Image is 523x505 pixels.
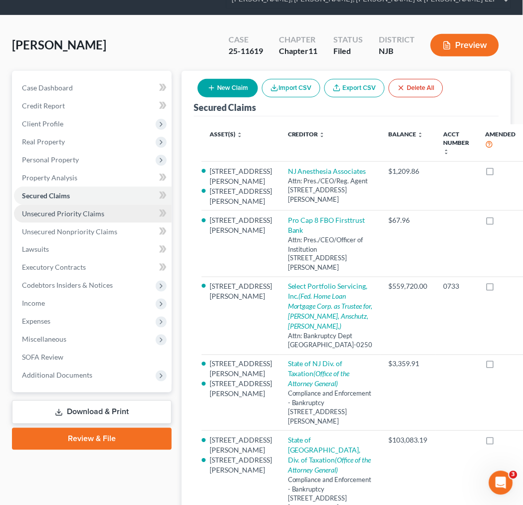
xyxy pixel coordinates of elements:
a: Review & File [12,428,172,450]
a: NJ Anesthesia Associates [288,167,366,175]
div: District [379,34,415,45]
a: Asset(s) unfold_more [210,130,243,138]
div: 0733 [444,282,470,292]
div: Secured Claims [194,101,256,113]
a: Creditor unfold_more [288,130,325,138]
li: [STREET_ADDRESS][PERSON_NAME] [210,282,272,302]
a: Case Dashboard [14,79,172,97]
span: Expenses [22,317,50,326]
div: Attn: Bankruptcy Dept [GEOGRAPHIC_DATA]-0250 [288,332,373,350]
div: Chapter [279,34,317,45]
span: Real Property [22,137,65,146]
span: Additional Documents [22,371,92,380]
span: Executory Contracts [22,263,86,272]
a: Lawsuits [14,241,172,259]
a: Secured Claims [14,187,172,205]
span: Client Profile [22,119,63,128]
button: Preview [431,34,499,56]
li: [STREET_ADDRESS][PERSON_NAME] [210,436,272,456]
i: unfold_more [444,149,450,155]
div: $559,720.00 [389,282,428,292]
i: unfold_more [418,132,424,138]
div: $103,083.19 [389,436,428,446]
span: Credit Report [22,101,65,110]
span: Case Dashboard [22,83,73,92]
a: Export CSV [324,79,385,97]
a: State of [GEOGRAPHIC_DATA], Div. of Taxation(Office of the Attorney General) [288,436,371,475]
a: State of NJ Div. of Taxation(Office of the Attorney General) [288,360,350,388]
i: unfold_more [319,132,325,138]
a: Unsecured Priority Claims [14,205,172,223]
button: Delete All [389,79,443,97]
span: Income [22,299,45,308]
div: NJB [379,45,415,57]
span: Unsecured Priority Claims [22,209,104,218]
div: Attn: Pres./CEO/Reg. Agent [STREET_ADDRESS][PERSON_NAME] [288,176,373,204]
button: Import CSV [262,79,320,97]
a: Executory Contracts [14,259,172,277]
span: Secured Claims [22,191,70,200]
span: Personal Property [22,155,79,164]
span: 3 [510,471,518,479]
span: 11 [308,46,317,55]
div: Chapter [279,45,317,57]
div: $1,209.86 [389,166,428,176]
i: unfold_more [237,132,243,138]
div: $67.96 [389,215,428,225]
div: Status [333,34,363,45]
div: Attn: Pres./CEO/Officer of Institution [STREET_ADDRESS][PERSON_NAME] [288,235,373,272]
li: [STREET_ADDRESS][PERSON_NAME] [210,359,272,379]
span: SOFA Review [22,353,63,362]
li: [STREET_ADDRESS][PERSON_NAME] [210,215,272,235]
span: Unsecured Nonpriority Claims [22,227,117,236]
a: Download & Print [12,401,172,424]
span: Miscellaneous [22,335,66,344]
a: Balance unfold_more [389,130,424,138]
i: (Office of the Attorney General) [288,370,350,388]
span: Lawsuits [22,245,49,254]
span: Property Analysis [22,173,77,182]
a: Property Analysis [14,169,172,187]
span: [PERSON_NAME] [12,37,106,52]
div: Filed [333,45,363,57]
a: Credit Report [14,97,172,115]
a: Unsecured Nonpriority Claims [14,223,172,241]
li: [STREET_ADDRESS][PERSON_NAME] [210,166,272,186]
div: Case [229,34,263,45]
a: Acct Number unfold_more [444,130,470,155]
div: $3,359.91 [389,359,428,369]
div: Compliance and Enforcement - Bankruptcy [STREET_ADDRESS][PERSON_NAME] [288,389,373,426]
a: Pro Cap 8 FBO Firsttrust Bank [288,216,365,234]
a: SOFA Review [14,349,172,367]
button: New Claim [198,79,258,97]
li: [STREET_ADDRESS][PERSON_NAME] [210,456,272,476]
li: [STREET_ADDRESS][PERSON_NAME] [210,186,272,206]
span: Codebtors Insiders & Notices [22,281,113,290]
div: 25-11619 [229,45,263,57]
li: [STREET_ADDRESS][PERSON_NAME] [210,379,272,399]
a: Select Portfolio Servicing, Inc.(Fed. Home Loan Mortgage Corp. as Trustee for, [PERSON_NAME], Ans... [288,282,373,331]
i: (Fed. Home Loan Mortgage Corp. as Trustee for, [PERSON_NAME], Anschutz, [PERSON_NAME],) [288,292,373,331]
iframe: Intercom live chat [489,471,513,495]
